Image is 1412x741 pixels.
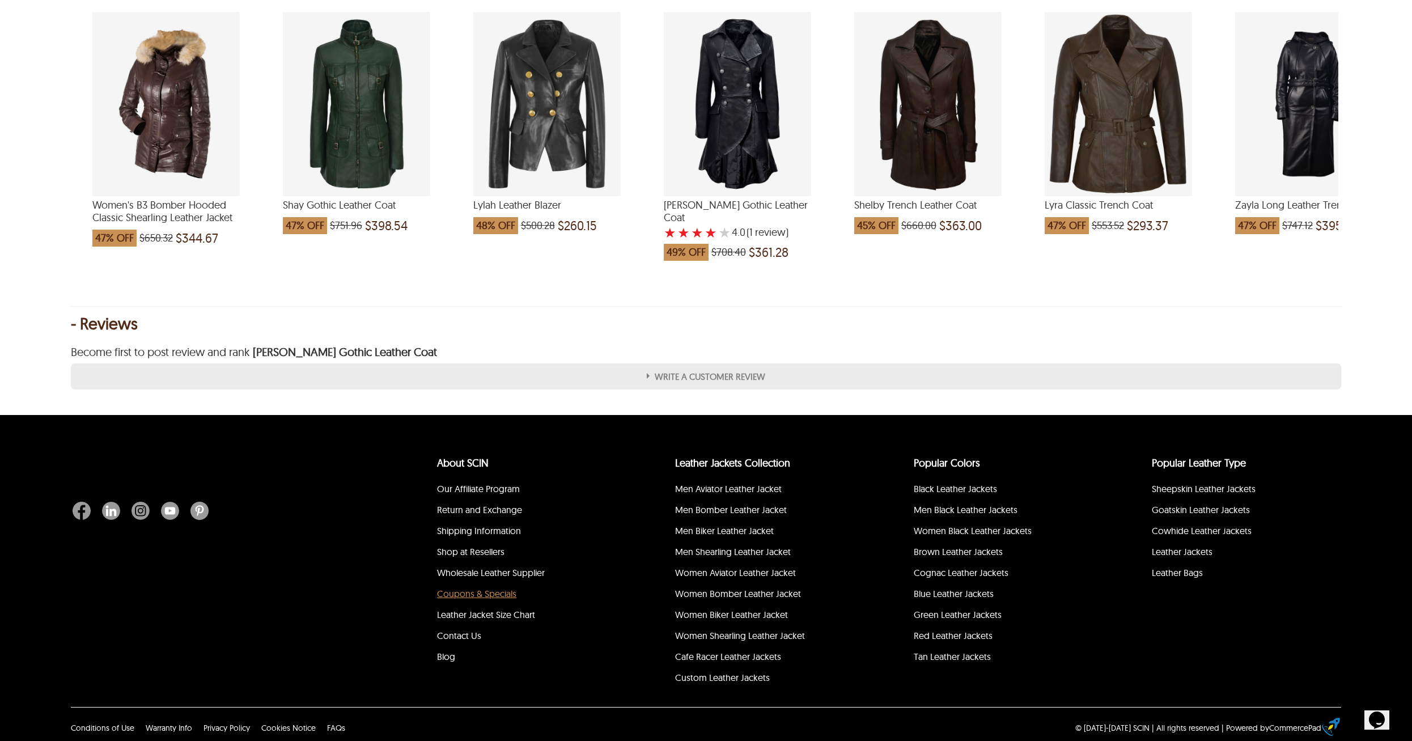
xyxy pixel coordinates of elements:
a: Shop at Resellers [437,546,504,557]
a: Women Black Leather Jackets [914,525,1032,536]
span: $553.52 [1092,220,1124,231]
a: Red Leather Jackets [914,630,993,641]
a: Women Shearling Leather Jacket [675,630,805,641]
span: $395.97 [1316,220,1358,231]
span: 45% OFF [854,217,898,234]
a: Shelby Trench Leather Coat which was at a price of $660.00, now after discount the price is [854,189,1002,234]
a: Women's B3 Bomber Hooded Classic Shearling Leather Jacket which was at a price of $650.32, now af... [92,189,240,246]
span: review [753,227,786,238]
a: Lylah Leather Blazer which was at a price of $500.28, now after discount the price is [473,189,621,234]
li: Cowhide Leather Jackets [1150,522,1335,543]
label: Write A customer review [71,363,1342,389]
a: Men Biker Leather Jacket [675,525,774,536]
a: Leather Jackets [1152,546,1212,557]
span: 47% OFF [1045,217,1089,234]
a: Pinterest [185,502,209,520]
span: Lyra Classic Trench Coat [1045,199,1192,211]
span: $363.00 [939,220,982,231]
a: Green Leather Jackets [914,609,1002,620]
strong: [PERSON_NAME] Gothic Leather Coat [250,345,437,359]
a: Our Affiliate Program [437,483,520,494]
a: Lyra Classic Trench Coat which was at a price of $553.52, now after discount the price is [1045,189,1192,234]
a: Leather Jacket Size Chart [437,609,535,620]
li: Leather Bags [1150,564,1335,585]
label: 4 rating [705,227,717,238]
li: Shipping Information [435,522,621,543]
a: Women Bomber Leather Jacket [675,588,801,599]
a: Popular Leather Type [1152,456,1246,469]
a: Zayla Long Leather Trench Coat which was at a price of $747.12, now after discount the price is [1235,189,1383,234]
li: Men Bomber Leather Jacket [673,501,859,522]
div: Powered by [1226,722,1321,734]
li: Brown Leather Jackets [912,543,1097,564]
li: Tan Leather Jackets [912,648,1097,669]
span: Warranty Info [146,723,192,733]
span: Shelby Trench Leather Coat [854,199,1002,211]
a: About SCIN [437,456,489,469]
li: Red Leather Jackets [912,627,1097,648]
a: Return and Exchange [437,504,522,515]
li: Return and Exchange [435,501,621,522]
li: Women Black Leather Jackets [912,522,1097,543]
iframe: chat widget [1197,518,1401,690]
li: Blue Leather Jackets [912,585,1097,606]
a: eCommerce builder by CommercePad [1324,718,1340,739]
a: Women Aviator Leather Jacket [675,567,796,578]
a: Cowhide Leather Jackets [1152,525,1252,536]
li: Men Shearling Leather Jacket [673,543,859,564]
li: Men Black Leather Jackets [912,501,1097,522]
a: Men Aviator Leather Jacket [675,483,782,494]
span: ) [747,227,788,238]
li: Men Biker Leather Jacket [673,522,859,543]
li: Leather Jackets [1150,543,1335,564]
span: $751.96 [330,220,362,231]
a: Sheepskin Leather Jackets [1152,483,1256,494]
span: 49% OFF [664,244,709,261]
div: | [1222,722,1224,734]
li: Sheepskin Leather Jackets [1150,480,1335,501]
a: Linkedin [96,502,126,520]
a: Contact Us [437,630,481,641]
label: 3 rating [691,227,703,238]
img: Instagram [132,502,150,520]
a: Instagram [126,502,155,520]
a: Shipping Information [437,525,521,536]
span: $660.00 [901,220,936,231]
li: Leather Jacket Size Chart [435,606,621,627]
img: Youtube [161,502,179,520]
span: 48% OFF [473,217,518,234]
span: $361.28 [749,247,788,258]
li: Our Affiliate Program [435,480,621,501]
span: Conditions of Use [71,723,134,733]
span: Lylah Leather Blazer [473,199,621,211]
li: Contact Us [435,627,621,648]
p: © [DATE]-[DATE] SCIN | All rights reserved [1075,722,1219,734]
div: Welcome to our site, if you need help simply reply to this message, we are online and ready to help. [5,5,209,23]
span: $344.67 [176,232,218,244]
a: Black Leather Jackets [914,483,997,494]
span: Women's B3 Bomber Hooded Classic Shearling Leather Jacket [92,199,240,223]
a: Agnes Long Gothic Leather Coat with a 4 Star Rating 1 Product Review which was at a price of $708... [664,189,811,260]
a: Shay Gothic Leather Coat which was at a price of $751.96, now after discount the price is [283,189,430,234]
li: Blog [435,648,621,669]
label: 4.0 [732,227,745,238]
li: Custom Leather Jackets [673,669,859,690]
span: 47% OFF [92,230,137,247]
a: Men Shearling Leather Jacket [675,546,791,557]
img: eCommerce builder by CommercePad [1322,718,1340,736]
span: Zayla Long Leather Trench Coat [1235,199,1383,211]
span: FAQs [327,723,345,733]
li: Cafe Racer Leather Jackets [673,648,859,669]
div: - Reviews [71,318,1342,329]
span: $650.32 [139,232,173,244]
li: Wholesale Leather Supplier [435,564,621,585]
a: Tan Leather Jackets [914,651,991,662]
a: Facebook [73,502,96,520]
div: Become first to post review and rank Nyla Gothic Leather Coat [71,346,1342,358]
span: 47% OFF [1235,217,1279,234]
a: Leather Bags [1152,567,1203,578]
label: 1 rating [664,227,676,238]
a: Goatskin Leather Jackets [1152,504,1250,515]
span: $293.37 [1127,220,1168,231]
